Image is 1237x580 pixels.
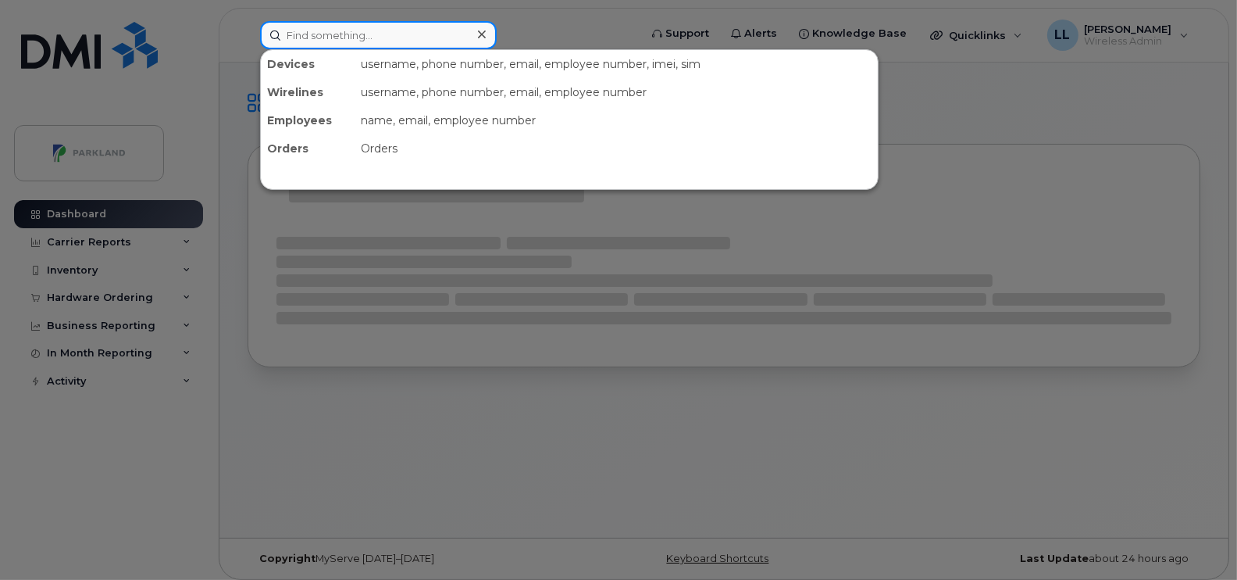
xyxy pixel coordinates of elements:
div: Devices [261,50,355,78]
div: Orders [261,134,355,163]
div: name, email, employee number [355,106,878,134]
div: username, phone number, email, employee number, imei, sim [355,50,878,78]
div: username, phone number, email, employee number [355,78,878,106]
div: Employees [261,106,355,134]
div: Orders [355,134,878,163]
div: Wirelines [261,78,355,106]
